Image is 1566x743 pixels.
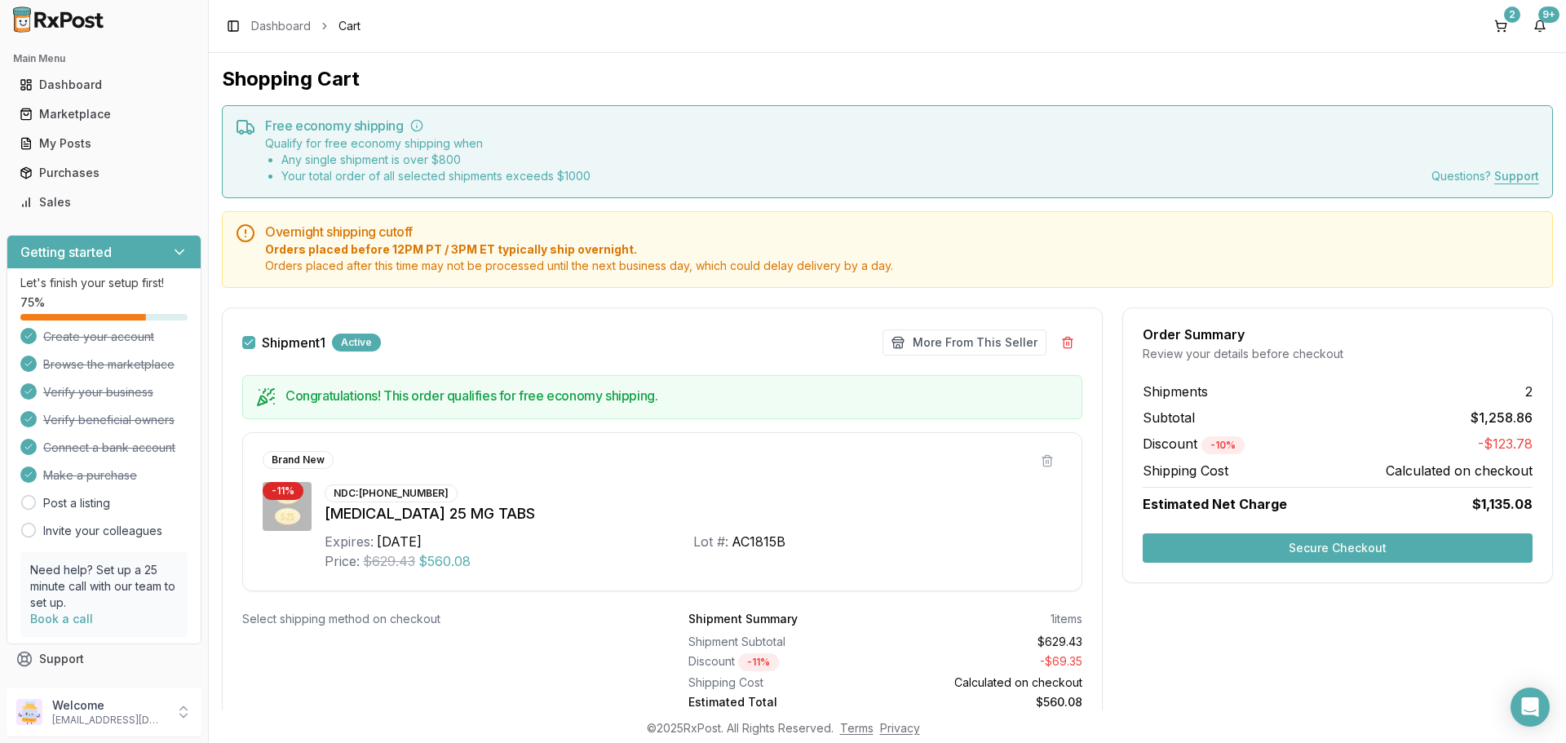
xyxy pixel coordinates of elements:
a: Terms [840,721,874,735]
span: Connect a bank account [43,440,175,456]
div: $560.08 [892,694,1083,710]
div: - 10 % [1201,436,1245,454]
div: Marketplace [20,106,188,122]
span: Make a purchase [43,467,137,484]
span: Browse the marketplace [43,356,175,373]
button: Marketplace [7,101,201,127]
div: [MEDICAL_DATA] 25 MG TABS [325,502,1062,525]
a: Dashboard [13,70,195,100]
div: AC1815B [732,532,785,551]
span: $560.08 [418,551,471,571]
button: My Posts [7,130,201,157]
span: Orders placed after this time may not be processed until the next business day, which could delay... [265,258,1539,274]
div: Shipment Subtotal [688,634,879,650]
button: More From This Seller [883,329,1046,356]
img: Jardiance 25 MG TABS [263,482,312,531]
div: 9+ [1538,7,1559,23]
li: Any single shipment is over $ 800 [281,152,591,168]
span: Create your account [43,329,154,345]
span: -$123.78 [1478,434,1533,454]
a: Marketplace [13,100,195,129]
div: Order Summary [1143,328,1533,341]
img: User avatar [16,699,42,725]
div: Dashboard [20,77,188,93]
div: [DATE] [377,532,422,551]
h5: Overnight shipping cutoff [265,225,1539,238]
div: - 11 % [738,653,779,671]
span: 75 % [20,294,45,311]
nav: breadcrumb [251,18,361,34]
div: Brand New [263,451,334,469]
label: Shipment 1 [262,336,325,349]
div: 1 items [1051,611,1082,627]
p: Welcome [52,697,166,714]
span: Orders placed before 12PM PT / 3PM ET typically ship overnight. [265,241,1539,258]
div: 2 [1504,7,1520,23]
div: NDC: [PHONE_NUMBER] [325,484,458,502]
div: My Posts [20,135,188,152]
div: $629.43 [892,634,1083,650]
div: Lot #: [693,532,728,551]
div: Select shipping method on checkout [242,611,636,627]
div: Calculated on checkout [892,674,1083,691]
a: Post a listing [43,495,110,511]
p: Need help? Set up a 25 minute call with our team to set up. [30,562,178,611]
a: Sales [13,188,195,217]
span: Verify beneficial owners [43,412,175,428]
span: $629.43 [363,551,415,571]
span: Calculated on checkout [1386,461,1533,480]
button: 9+ [1527,13,1553,39]
a: Privacy [880,721,920,735]
span: 2 [1525,382,1533,401]
div: Review your details before checkout [1143,346,1533,362]
div: Purchases [20,165,188,181]
h5: Congratulations! This order qualifies for free economy shipping. [285,389,1068,402]
span: Verify your business [43,384,153,400]
div: Questions? [1431,168,1539,184]
span: Estimated Net Charge [1143,496,1287,512]
a: Book a call [30,612,93,626]
div: Discount [688,653,879,671]
div: Shipment Summary [688,611,798,627]
div: - $69.35 [892,653,1083,671]
div: Shipping Cost [688,674,879,691]
div: Sales [20,194,188,210]
span: Shipping Cost [1143,461,1228,480]
button: Purchases [7,160,201,186]
div: - 11 % [263,482,303,500]
span: Feedback [39,680,95,697]
span: $1,135.08 [1472,494,1533,514]
p: [EMAIL_ADDRESS][DOMAIN_NAME] [52,714,166,727]
button: Feedback [7,674,201,703]
button: Secure Checkout [1143,533,1533,563]
li: Your total order of all selected shipments exceeds $ 1000 [281,168,591,184]
div: Expires: [325,532,374,551]
span: $1,258.86 [1471,408,1533,427]
a: Dashboard [251,18,311,34]
h2: Main Menu [13,52,195,65]
h3: Getting started [20,242,112,262]
div: Qualify for free economy shipping when [265,135,591,184]
h1: Shopping Cart [222,66,1553,92]
h5: Free economy shipping [265,119,1539,132]
span: Discount [1143,436,1245,452]
a: Purchases [13,158,195,188]
img: RxPost Logo [7,7,111,33]
div: Estimated Total [688,694,879,710]
button: Sales [7,189,201,215]
span: Subtotal [1143,408,1195,427]
a: Invite your colleagues [43,523,162,539]
span: Shipments [1143,382,1208,401]
button: Dashboard [7,72,201,98]
button: 2 [1488,13,1514,39]
span: Cart [338,18,361,34]
div: Price: [325,551,360,571]
p: Let's finish your setup first! [20,275,188,291]
div: Active [332,334,381,352]
div: Open Intercom Messenger [1511,688,1550,727]
button: Support [7,644,201,674]
a: My Posts [13,129,195,158]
